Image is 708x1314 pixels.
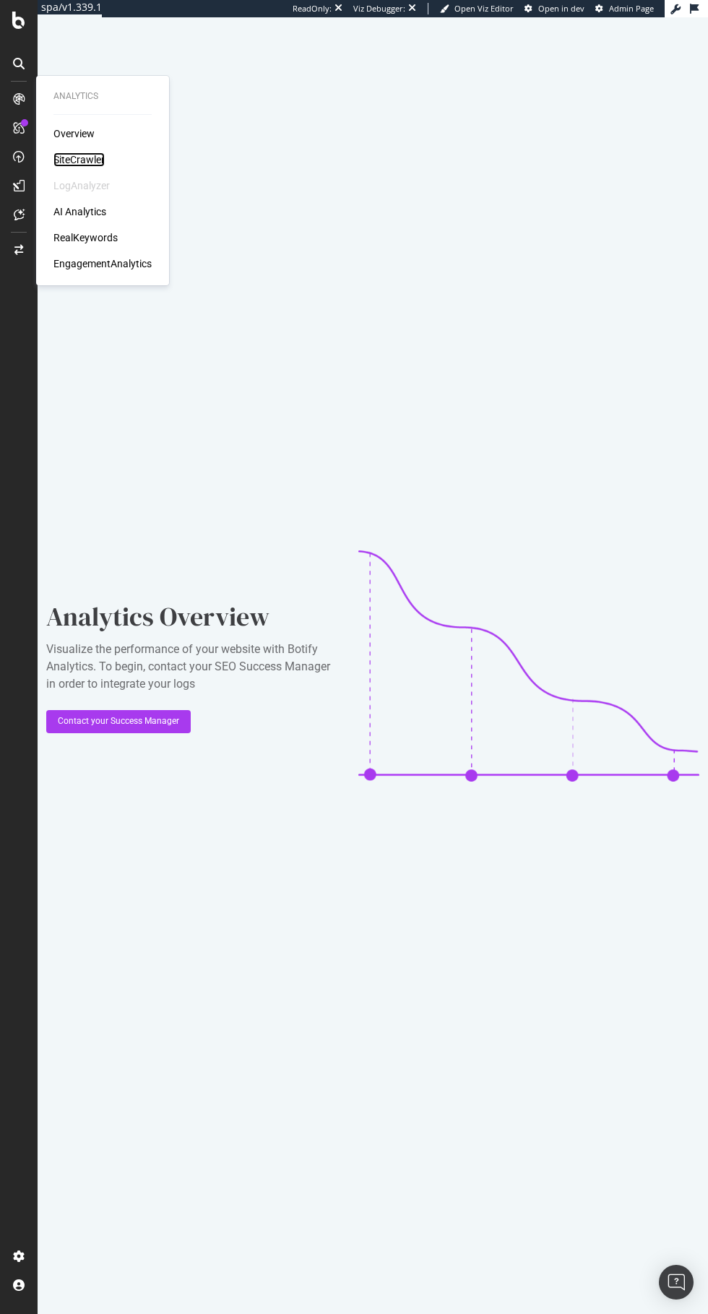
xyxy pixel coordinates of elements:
div: ReadOnly: [293,3,332,14]
a: AI Analytics [53,204,106,219]
div: LogAnalyzer [53,178,110,193]
span: Open Viz Editor [454,3,514,14]
img: CaL_T18e.png [358,550,699,782]
a: Open in dev [524,3,584,14]
button: Contact your Success Manager [46,710,191,733]
div: Analytics Overview [46,599,335,635]
div: Visualize the performance of your website with Botify Analytics. To begin, contact your SEO Succe... [46,641,335,693]
span: Admin Page [609,3,654,14]
a: Admin Page [595,3,654,14]
div: Analytics [53,90,152,103]
div: Viz Debugger: [353,3,405,14]
a: Overview [53,126,95,141]
span: Open in dev [538,3,584,14]
a: RealKeywords [53,230,118,245]
a: EngagementAnalytics [53,256,152,271]
div: Open Intercom Messenger [659,1265,694,1300]
a: Open Viz Editor [440,3,514,14]
a: SiteCrawler [53,152,105,167]
div: Contact your Success Manager [58,715,179,727]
